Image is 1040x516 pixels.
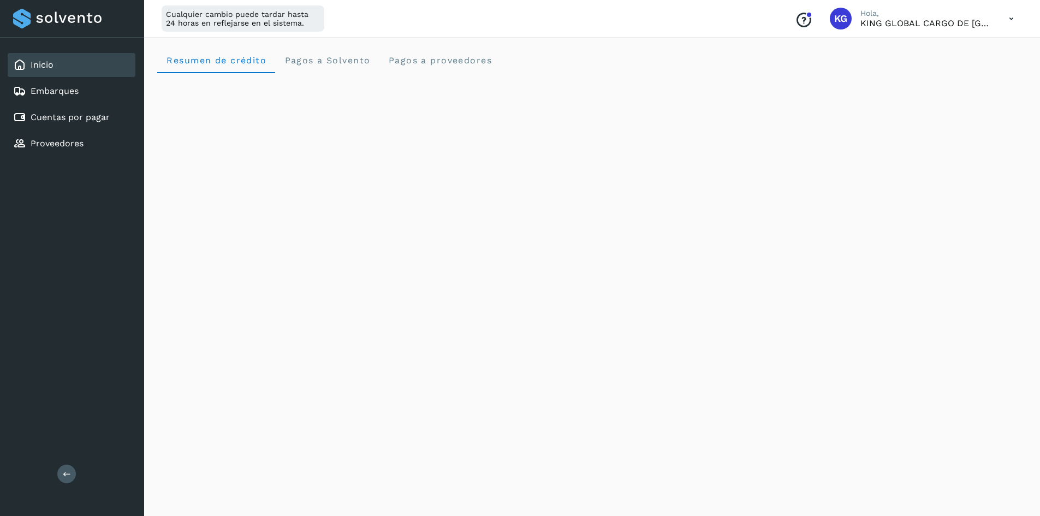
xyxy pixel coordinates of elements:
span: Resumen de crédito [166,55,266,66]
span: Pagos a proveedores [388,55,492,66]
a: Embarques [31,86,79,96]
span: Pagos a Solvento [284,55,370,66]
div: Inicio [8,53,135,77]
div: Proveedores [8,132,135,156]
a: Proveedores [31,138,84,149]
div: Embarques [8,79,135,103]
p: Hola, [860,9,991,18]
div: Cualquier cambio puede tardar hasta 24 horas en reflejarse en el sistema. [162,5,324,32]
p: KING GLOBAL CARGO DE MEXICO [860,18,991,28]
a: Cuentas por pagar [31,112,110,122]
div: Cuentas por pagar [8,105,135,129]
a: Inicio [31,60,54,70]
